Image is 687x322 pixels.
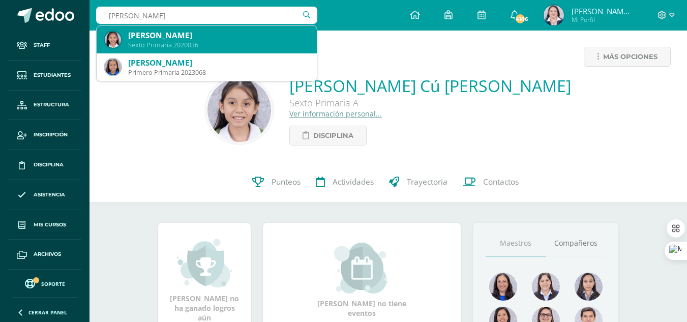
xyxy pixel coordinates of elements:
a: Mis cursos [8,210,81,240]
img: achievement_small.png [177,238,232,288]
a: Staff [8,31,81,61]
img: e3bfff2d25c93996829b56cb9624c78f.png [105,32,121,48]
span: Cerrar panel [28,309,67,316]
span: Staff [34,41,50,49]
span: Inscripción [34,131,68,139]
div: Sexto Primaria A [289,97,571,109]
a: Punteos [245,162,308,202]
input: Busca un usuario... [96,7,317,24]
span: Mi Perfil [572,15,633,24]
div: [PERSON_NAME] [128,57,309,68]
span: Mis cursos [34,221,66,229]
a: Disciplina [8,150,81,180]
span: Punteos [272,177,301,187]
span: Más opciones [603,47,658,66]
a: Actividades [308,162,381,202]
a: Disciplina [289,126,367,145]
img: 522dc90edefdd00265ec7718d30b3fcb.png [575,273,603,301]
a: Más opciones [584,47,671,67]
a: Inscripción [8,120,81,150]
img: 2bb78c7455699ed358a8d3dad8db3bfa.png [207,78,271,142]
a: Soporte [12,276,77,290]
a: Contactos [455,162,526,202]
img: 218426b8cf91e873dc3f154e42918dce.png [532,273,560,301]
div: Sexto Primaria 2020036 [128,41,309,49]
img: 4aef44b995f79eb6d25e8fea3fba8193.png [489,273,517,301]
div: [PERSON_NAME] no tiene eventos [311,243,413,318]
a: Asistencia [8,180,81,210]
a: [PERSON_NAME] Cú [PERSON_NAME] [289,75,571,97]
span: Asistencia [34,191,65,199]
a: Maestros [486,230,546,256]
span: Contactos [483,177,519,187]
span: Disciplina [313,126,353,145]
img: 2f7336498c57ce2282e3ec60af7d53f4.png [105,59,121,75]
span: Disciplina [34,161,64,169]
a: Archivos [8,240,81,270]
a: Estudiantes [8,61,81,91]
span: 4186 [515,13,526,24]
img: 91010995ba55083ab2a46da906f26f18.png [544,5,564,25]
span: Actividades [333,177,374,187]
a: Estructura [8,91,81,121]
span: Estructura [34,101,69,109]
a: Trayectoria [381,162,455,202]
a: Compañeros [546,230,606,256]
span: Estudiantes [34,71,71,79]
span: [PERSON_NAME][US_STATE] [572,6,633,16]
span: Archivos [34,250,61,258]
span: Trayectoria [407,177,447,187]
div: [PERSON_NAME] [128,30,309,41]
img: event_small.png [334,243,390,294]
div: Primero Primaria 2023068 [128,68,309,77]
a: Ver información personal... [289,109,382,119]
span: Soporte [41,280,65,287]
